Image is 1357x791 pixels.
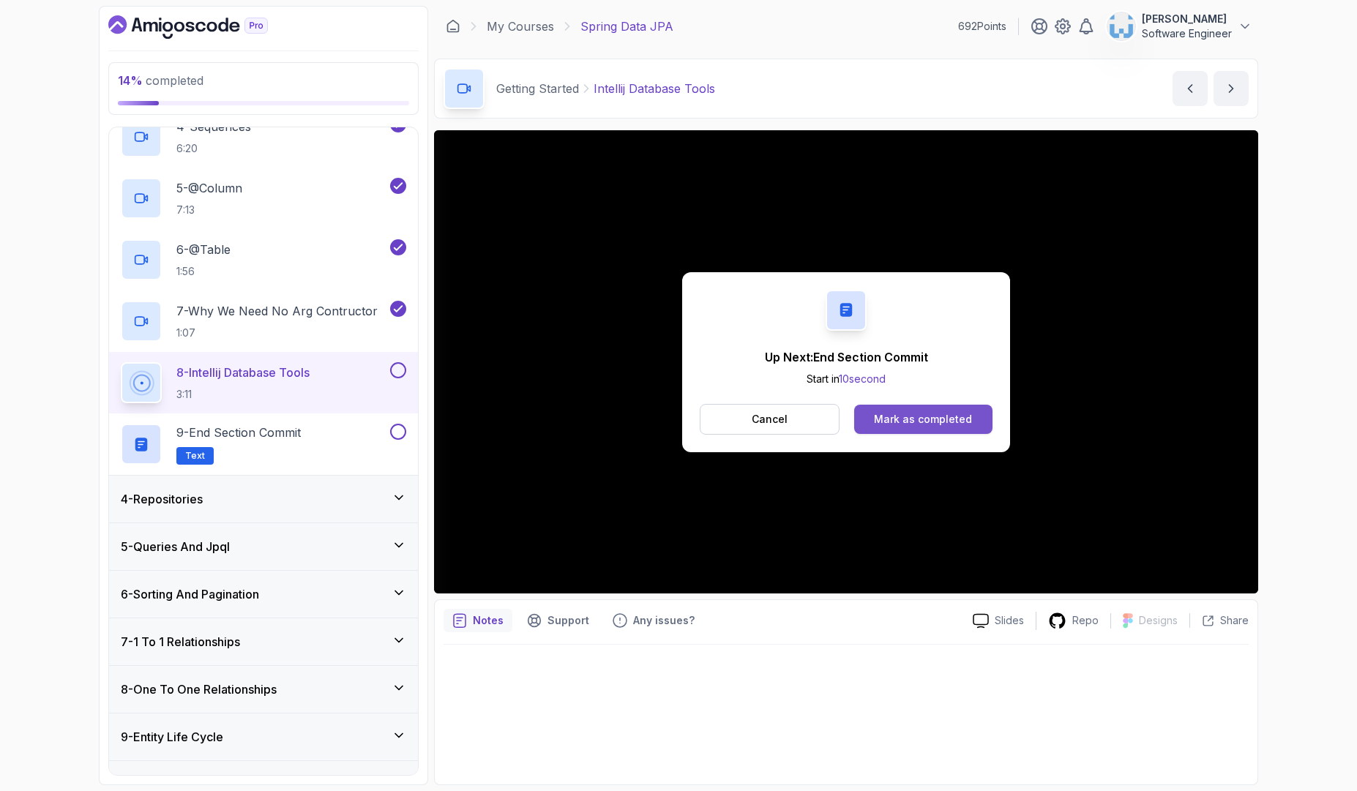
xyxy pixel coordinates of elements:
[765,348,928,366] p: Up Next: End Section Commit
[700,404,840,435] button: Cancel
[185,450,205,462] span: Text
[121,538,230,555] h3: 5 - Queries And Jpql
[118,73,203,88] span: completed
[1139,613,1178,628] p: Designs
[176,326,378,340] p: 1:07
[176,387,310,402] p: 3:11
[109,523,418,570] button: 5-Queries And Jpql
[961,613,1036,629] a: Slides
[121,116,406,157] button: 4-Sequences6:20
[752,412,788,427] p: Cancel
[109,618,418,665] button: 7-1 To 1 Relationships
[109,476,418,522] button: 4-Repositories
[176,364,310,381] p: 8 - Intellij Database Tools
[121,728,223,746] h3: 9 - Entity Life Cycle
[594,80,715,97] p: Intellij Database Tools
[176,264,231,279] p: 1:56
[121,239,406,280] button: 6-@Table1:56
[118,73,143,88] span: 14 %
[1220,613,1249,628] p: Share
[176,179,242,197] p: 5 - @Column
[446,19,460,34] a: Dashboard
[1173,71,1208,106] button: previous content
[121,585,259,603] h3: 6 - Sorting And Pagination
[444,609,512,632] button: notes button
[633,613,695,628] p: Any issues?
[1036,612,1110,630] a: Repo
[108,15,302,39] a: Dashboard
[854,405,992,434] button: Mark as completed
[958,19,1006,34] p: 692 Points
[121,178,406,219] button: 5-@Column7:13
[1214,71,1249,106] button: next content
[518,609,598,632] button: Support button
[580,18,673,35] p: Spring Data JPA
[1107,12,1252,41] button: user profile image[PERSON_NAME]Software Engineer
[176,424,301,441] p: 9 - End Section Commit
[765,372,928,386] p: Start in
[176,141,251,156] p: 6:20
[121,301,406,342] button: 7-Why We Need No Arg Contructor1:07
[109,713,418,760] button: 9-Entity Life Cycle
[176,241,231,258] p: 6 - @Table
[176,302,378,320] p: 7 - Why We Need No Arg Contructor
[1142,12,1232,26] p: [PERSON_NAME]
[121,490,203,508] h3: 4 - Repositories
[121,681,277,698] h3: 8 - One To One Relationships
[839,372,886,385] span: 10 second
[487,18,554,35] a: My Courses
[109,666,418,713] button: 8-One To One Relationships
[995,613,1024,628] p: Slides
[547,613,589,628] p: Support
[176,203,242,217] p: 7:13
[121,362,406,403] button: 8-Intellij Database Tools3:11
[604,609,703,632] button: Feedback button
[109,571,418,618] button: 6-Sorting And Pagination
[121,633,240,651] h3: 7 - 1 To 1 Relationships
[121,424,406,465] button: 9-End Section CommitText
[434,130,1258,593] iframe: 8 - IntelliJ DB Tools
[1072,613,1099,628] p: Repo
[1189,613,1249,628] button: Share
[1142,26,1232,41] p: Software Engineer
[473,613,504,628] p: Notes
[496,80,579,97] p: Getting Started
[874,412,972,427] div: Mark as completed
[1107,12,1135,40] img: user profile image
